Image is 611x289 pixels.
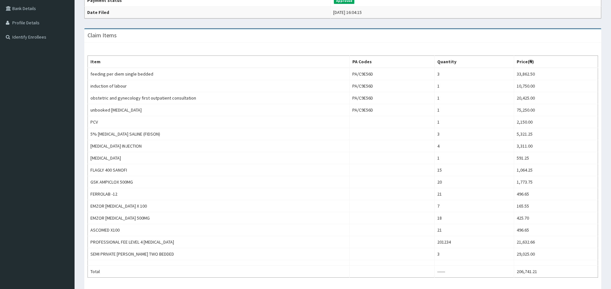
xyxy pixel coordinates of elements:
td: [MEDICAL_DATA] [88,152,350,164]
td: ------ [434,266,514,278]
td: FLAGLY 400 SANOFI [88,164,350,176]
td: unbooked [MEDICAL_DATA] [88,104,350,116]
td: PCV [88,116,350,128]
td: FERROLAB -12 [88,188,350,200]
td: 1,064.25 [514,164,598,176]
th: PA Codes [350,56,435,68]
td: PA/C9E56D [350,68,435,80]
td: 3 [434,68,514,80]
td: 1 [434,152,514,164]
td: 591.25 [514,152,598,164]
td: GSK AMPICLOX 500MG [88,176,350,188]
td: 496.65 [514,188,598,200]
td: 3,311.00 [514,140,598,152]
td: 18 [434,212,514,224]
td: PA/C9E56D [350,104,435,116]
td: 3 [434,128,514,140]
td: 4 [434,140,514,152]
h3: Claim Items [88,32,117,38]
td: induction of labour [88,80,350,92]
td: 1 [434,80,514,92]
td: 5,321.25 [514,128,598,140]
td: 496.65 [514,224,598,236]
td: 29,025.00 [514,248,598,260]
td: EMZOR [MEDICAL_DATA] 500MG [88,212,350,224]
td: 21 [434,224,514,236]
td: 21 [434,188,514,200]
td: 10,750.00 [514,80,598,92]
td: 75,250.00 [514,104,598,116]
td: PA/C9E56D [350,80,435,92]
td: 201234 [434,236,514,248]
td: feeding per diem single bedded [88,68,350,80]
td: 15 [434,164,514,176]
td: 3 [434,248,514,260]
th: Quantity [434,56,514,68]
td: 1 [434,104,514,116]
td: obstetric and gynecology first outpatient consultation [88,92,350,104]
th: Date Filed [85,6,331,18]
td: Total [88,266,350,278]
td: 7 [434,200,514,212]
div: [DATE] 16:04:15 [333,9,362,16]
td: 1,773.75 [514,176,598,188]
td: 33,862.50 [514,68,598,80]
td: 2,150.00 [514,116,598,128]
th: Item [88,56,350,68]
td: 5% [MEDICAL_DATA] SALINE (FIDSON) [88,128,350,140]
td: 1 [434,116,514,128]
td: 206,741.21 [514,266,598,278]
td: ASCOMED X100 [88,224,350,236]
th: Price(₦) [514,56,598,68]
td: PA/C9E56D [350,92,435,104]
td: 1 [434,92,514,104]
td: 20,425.00 [514,92,598,104]
td: SEMI PRIVATE [PERSON_NAME] TWO BEDDED [88,248,350,260]
td: EMZOR [MEDICAL_DATA] X 100 [88,200,350,212]
td: PROFESSIONAL FEE LEVEL 4 [MEDICAL_DATA] [88,236,350,248]
td: [MEDICAL_DATA] INJECTION [88,140,350,152]
td: 20 [434,176,514,188]
td: 21,632.66 [514,236,598,248]
td: 425.70 [514,212,598,224]
td: 165.55 [514,200,598,212]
